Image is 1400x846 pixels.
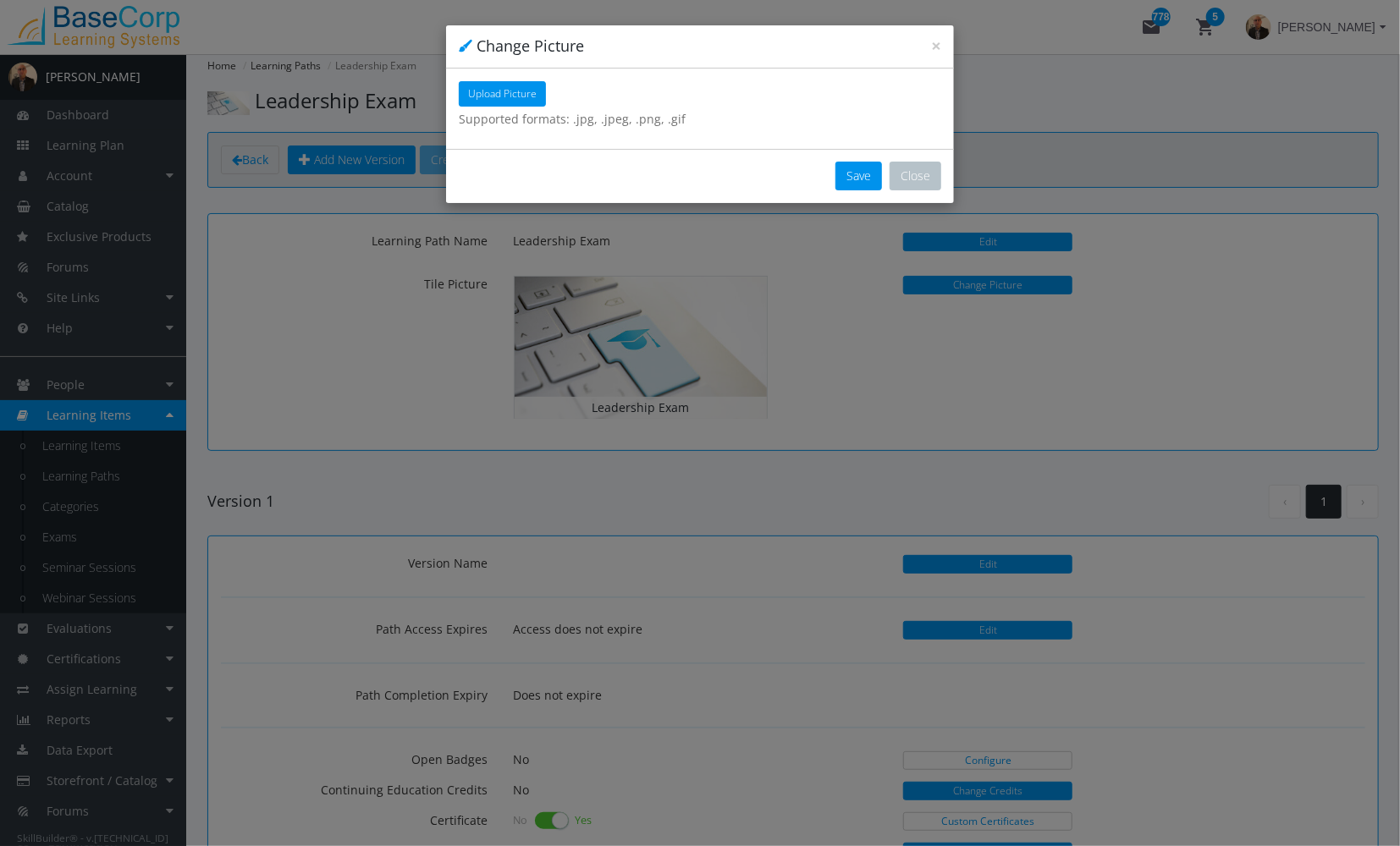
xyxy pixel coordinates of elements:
button: Save [835,162,882,190]
span: Upload Picture [468,86,537,101]
button: Upload Picture [459,81,546,107]
span: Supported formats: .jpg, .jpeg, .png, .gif [459,111,941,128]
button: Close [890,162,941,190]
span: Change Picture [477,36,584,56]
button: × [931,37,941,55]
